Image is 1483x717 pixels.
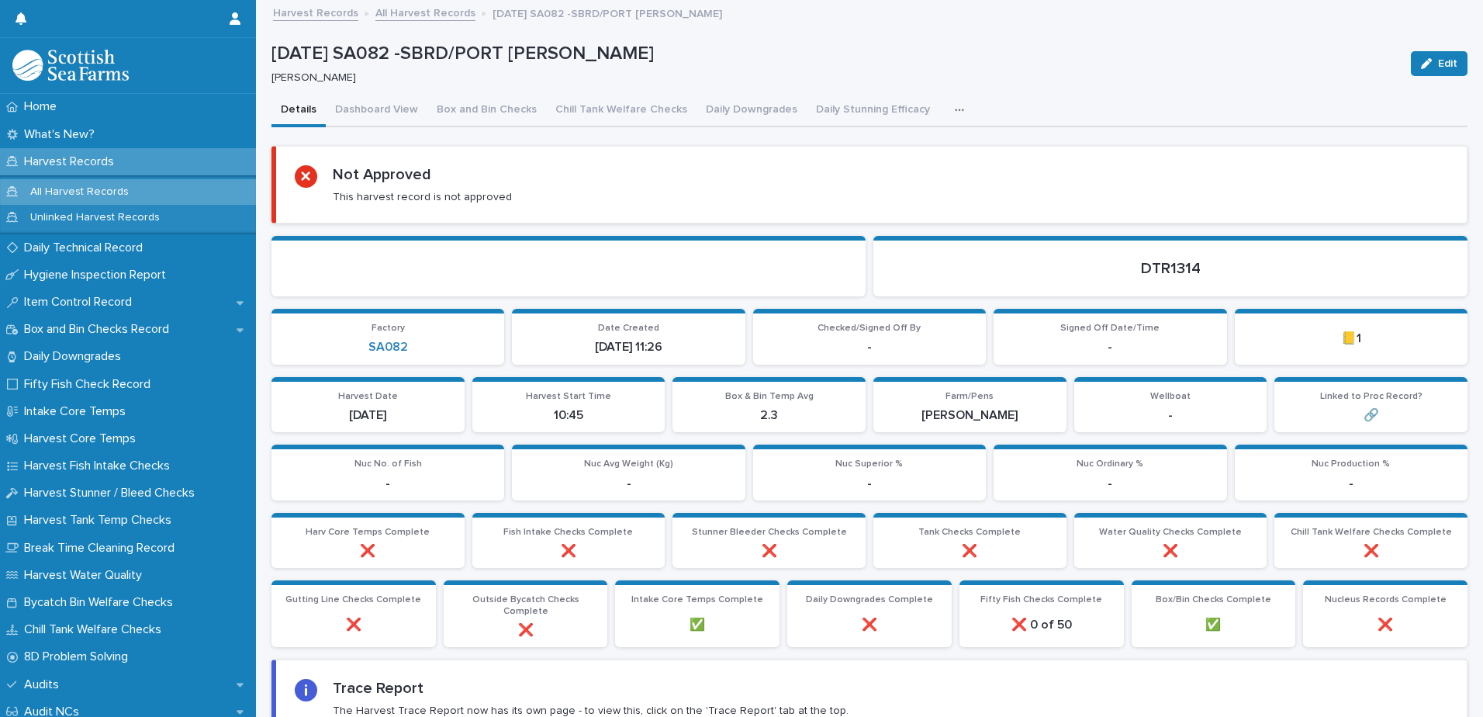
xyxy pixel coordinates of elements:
p: Harvest Core Temps [18,431,148,446]
span: Water Quality Checks Complete [1099,528,1242,537]
p: ❌ [482,544,656,559]
span: Stunner Bleeder Checks Complete [692,528,847,537]
p: ❌ [883,544,1057,559]
span: Harv Core Temps Complete [306,528,430,537]
p: - [521,476,735,491]
img: mMrefqRFQpe26GRNOUkG [12,50,129,81]
p: - [1244,476,1458,491]
p: ✅ [1141,618,1287,632]
p: Daily Downgrades [18,349,133,364]
p: All Harvest Records [18,185,141,199]
p: This harvest record is not approved [333,190,512,204]
span: Nuc Superior % [835,459,903,469]
button: Details [271,95,326,127]
button: Dashboard View [326,95,427,127]
p: - [1003,340,1217,355]
p: ❌ [281,618,427,632]
p: Unlinked Harvest Records [18,211,172,224]
p: [PERSON_NAME] [271,71,1392,85]
button: Chill Tank Welfare Checks [546,95,697,127]
a: All Harvest Records [375,3,475,21]
p: - [1003,476,1217,491]
p: 🔗 [1284,408,1458,423]
p: [DATE] SA082 -SBRD/PORT [PERSON_NAME] [493,4,722,21]
p: ❌ 0 of 50 [969,618,1115,632]
p: - [1084,408,1258,423]
span: Fish Intake Checks Complete [503,528,633,537]
p: What's New? [18,127,107,142]
p: Fifty Fish Check Record [18,377,163,392]
p: Home [18,99,69,114]
span: Nuc Ordinary % [1077,459,1143,469]
p: - [762,476,977,491]
a: SA082 [368,340,408,355]
span: Edit [1438,58,1457,69]
span: Box/Bin Checks Complete [1156,595,1271,604]
span: Linked to Proc Record? [1320,392,1423,401]
span: Intake Core Temps Complete [631,595,763,604]
span: Outside Bycatch Checks Complete [472,595,579,615]
button: Daily Downgrades [697,95,807,127]
span: Harvest Date [338,392,398,401]
p: 📒1 [1244,331,1458,346]
p: Harvest Records [18,154,126,169]
span: Chill Tank Welfare Checks Complete [1291,528,1452,537]
button: Edit [1411,51,1467,76]
span: Checked/Signed Off By [818,324,921,333]
p: ❌ [1084,544,1258,559]
p: Harvest Stunner / Bleed Checks [18,486,207,501]
p: [DATE] [281,408,455,423]
span: Wellboat [1150,392,1191,401]
h2: Trace Report [333,679,423,698]
p: - [281,476,495,491]
p: DTR1314 [892,259,1449,278]
p: Box and Bin Checks Record [18,322,181,337]
span: Box & Bin Temp Avg [725,392,814,401]
span: Farm/Pens [945,392,994,401]
p: Bycatch Bin Welfare Checks [18,595,185,610]
p: ❌ [1284,544,1458,559]
p: 2.3 [682,408,856,423]
p: ❌ [281,544,455,559]
p: Break Time Cleaning Record [18,541,187,556]
span: Nuc Avg Weight (Kg) [584,459,673,469]
p: Harvest Tank Temp Checks [18,513,184,528]
span: Factory [372,324,405,333]
p: Daily Technical Record [18,241,155,255]
p: ❌ [1312,618,1458,632]
p: ❌ [797,618,942,632]
p: Item Control Record [18,295,144,310]
p: ❌ [682,544,856,559]
span: Nucleus Records Complete [1325,595,1447,604]
p: ❌ [453,623,599,638]
p: Harvest Fish Intake Checks [18,459,182,473]
span: Nuc No. of Fish [354,459,422,469]
span: Nuc Production % [1312,459,1390,469]
h2: Not Approved [333,165,431,184]
p: Chill Tank Welfare Checks [18,622,174,637]
p: Intake Core Temps [18,404,138,419]
p: ✅ [624,618,770,632]
span: Tank Checks Complete [918,528,1021,537]
a: Harvest Records [273,3,358,21]
p: 8D Problem Solving [18,649,140,664]
button: Box and Bin Checks [427,95,546,127]
p: [DATE] SA082 -SBRD/PORT [PERSON_NAME] [271,43,1398,65]
p: [DATE] 11:26 [521,340,735,355]
p: Harvest Water Quality [18,568,154,583]
p: Hygiene Inspection Report [18,268,178,282]
p: Audits [18,677,71,692]
p: - [762,340,977,355]
span: Signed Off Date/Time [1060,324,1160,333]
span: Harvest Start Time [526,392,611,401]
button: Daily Stunning Efficacy [807,95,939,127]
p: [PERSON_NAME] [883,408,1057,423]
span: Gutting Line Checks Complete [285,595,421,604]
span: Date Created [598,324,659,333]
p: 10:45 [482,408,656,423]
span: Daily Downgrades Complete [806,595,933,604]
span: Fifty Fish Checks Complete [980,595,1102,604]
